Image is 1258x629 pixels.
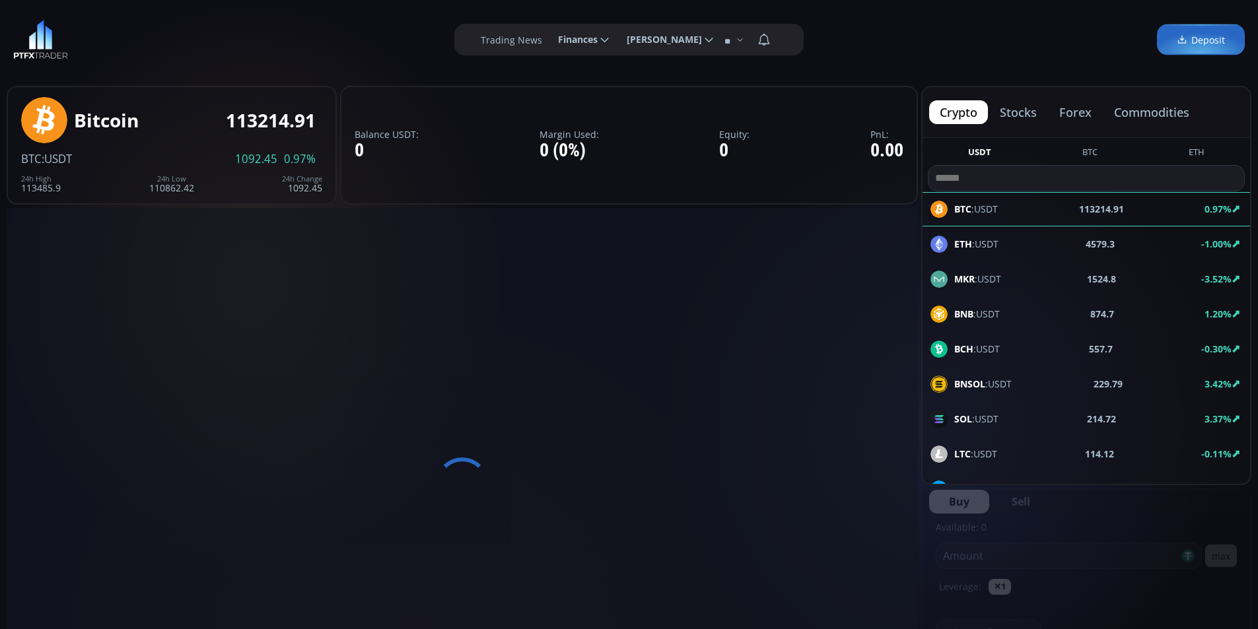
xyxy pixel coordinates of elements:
[13,20,68,59] img: LOGO
[954,307,1000,321] span: :USDT
[540,141,599,161] div: 0 (0%)
[954,343,973,355] b: BCH
[954,447,997,461] span: :USDT
[929,100,988,124] button: crypto
[1077,146,1103,162] button: BTC
[1201,273,1232,285] b: -3.52%
[1085,447,1114,461] b: 114.12
[149,175,194,183] div: 24h Low
[1094,377,1123,391] b: 229.79
[1201,447,1232,460] b: -0.11%
[481,33,542,47] label: Trading News
[540,129,599,139] label: Margin Used:
[617,26,702,53] span: [PERSON_NAME]
[21,151,42,166] span: BTC
[1090,307,1114,321] b: 874.7
[1201,238,1232,250] b: -1.00%
[282,175,322,193] div: 1092.45
[74,110,139,131] div: Bitcoin
[954,482,976,495] b: LINK
[954,308,973,320] b: BNB
[954,342,1000,356] span: :USDT
[954,447,971,460] b: LTC
[954,412,998,426] span: :USDT
[1177,33,1225,47] span: Deposit
[1087,272,1116,286] b: 1524.8
[1086,237,1115,251] b: 4579.3
[1049,100,1102,124] button: forex
[1205,378,1232,390] b: 3.42%
[1205,482,1232,495] b: 5.49%
[1183,146,1210,162] button: ETH
[954,482,1002,496] span: :USDT
[719,141,750,161] div: 0
[954,413,972,425] b: SOL
[226,110,316,131] div: 113214.91
[1205,308,1232,320] b: 1.20%
[870,141,903,161] div: 0.00
[954,237,998,251] span: :USDT
[21,175,61,193] div: 113485.9
[235,153,277,165] span: 1092.45
[870,129,903,139] label: PnL:
[989,100,1047,124] button: stocks
[954,238,972,250] b: ETH
[1157,24,1245,55] a: Deposit
[282,175,322,183] div: 24h Change
[149,175,194,193] div: 110862.42
[954,273,975,285] b: MKR
[42,151,72,166] span: :USDT
[1205,413,1232,425] b: 3.37%
[719,129,750,139] label: Equity:
[355,141,419,161] div: 0
[954,378,985,390] b: BNSOL
[954,272,1001,286] span: :USDT
[21,175,61,183] div: 24h High
[1103,100,1200,124] button: commodities
[1201,343,1232,355] b: -0.30%
[1089,342,1113,356] b: 557.7
[1087,412,1116,426] b: 214.72
[284,153,316,165] span: 0.97%
[1092,482,1115,496] b: 25.75
[954,377,1012,391] span: :USDT
[549,26,598,53] span: Finances
[355,129,419,139] label: Balance USDT:
[963,146,996,162] button: USDT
